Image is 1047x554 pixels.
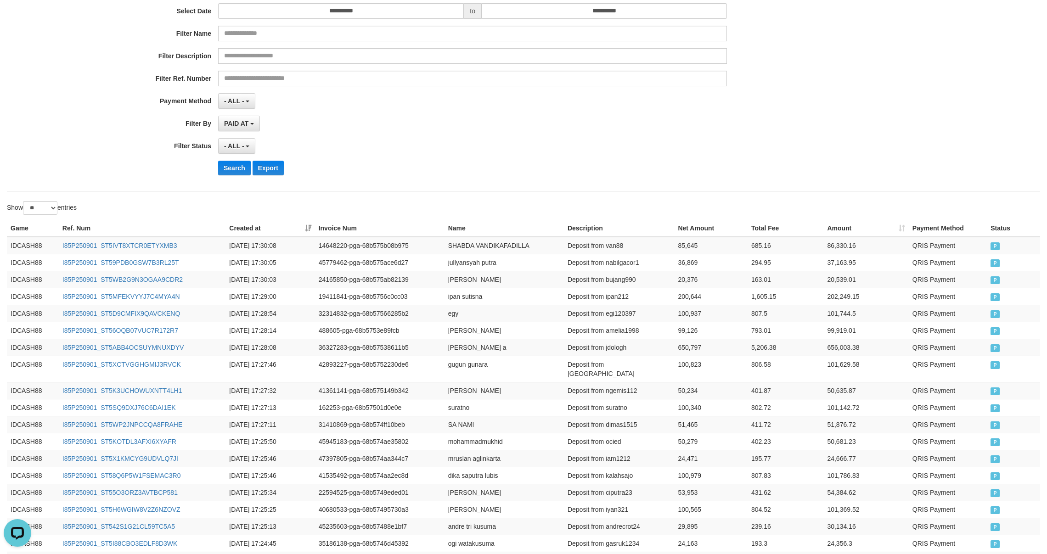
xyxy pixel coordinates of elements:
td: SHABDA VANDIKAFADILLA [445,237,564,254]
span: PAID [991,421,1000,429]
a: I85P250901_ST5IVT8XTCR0ETYXMB3 [62,242,177,249]
td: 41361141-pga-68b575149b342 [315,382,445,399]
td: QRIS Payment [909,288,987,305]
span: PAID [991,472,1000,480]
td: 30,134.16 [823,518,908,535]
td: 401.87 [748,382,823,399]
a: I85P250901_ST56OQB07VUC7R172R7 [62,327,178,334]
td: QRIS Payment [909,356,987,382]
td: [DATE] 17:27:11 [225,416,315,433]
td: IDCASH88 [7,382,59,399]
td: 101,744.5 [823,305,908,322]
a: I85P250901_ST59PDB0GSW7B3RL25T [62,259,179,266]
td: QRIS Payment [909,450,987,467]
td: SA NAMI [445,416,564,433]
td: 100,823 [674,356,748,382]
span: PAID [991,404,1000,412]
td: 42893227-pga-68b5752230de6 [315,356,445,382]
th: Game [7,220,59,237]
td: [PERSON_NAME] [445,501,564,518]
td: QRIS Payment [909,237,987,254]
td: IDCASH88 [7,254,59,271]
td: 239.16 [748,518,823,535]
th: Net Amount [674,220,748,237]
span: PAID [991,387,1000,395]
td: 99,919.01 [823,322,908,339]
td: [PERSON_NAME] [445,382,564,399]
td: 50,234 [674,382,748,399]
td: 14648220-pga-68b575b08b975 [315,237,445,254]
a: I85P250901_ST5I88CBO3EDLF8D3WK [62,540,178,547]
td: IDCASH88 [7,322,59,339]
td: [DATE] 17:25:25 [225,501,315,518]
td: Deposit from van88 [564,237,675,254]
td: 656,003.38 [823,339,908,356]
td: Deposit from ocied [564,433,675,450]
td: IDCASH88 [7,433,59,450]
td: 793.01 [748,322,823,339]
td: 807.83 [748,467,823,484]
td: 162253-pga-68b57501d0e0e [315,399,445,416]
td: 802.72 [748,399,823,416]
td: [DATE] 17:30:03 [225,271,315,288]
span: PAID [991,489,1000,497]
a: I85P250901_ST58Q6P5W1FSEMAC3R0 [62,472,181,479]
td: 45779462-pga-68b575ace6d27 [315,254,445,271]
td: 100,340 [674,399,748,416]
td: Deposit from dimas1515 [564,416,675,433]
td: IDCASH88 [7,399,59,416]
td: 20,539.01 [823,271,908,288]
a: I85P250901_ST542S1G21CL59TC5A5 [62,523,175,530]
td: [DATE] 17:27:46 [225,356,315,382]
td: QRIS Payment [909,484,987,501]
td: QRIS Payment [909,399,987,416]
span: PAID [991,361,1000,369]
span: PAID [991,523,1000,531]
td: 54,384.62 [823,484,908,501]
td: ogi watakusuma [445,535,564,552]
td: Deposit from kalahsajo [564,467,675,484]
a: I85P250901_ST5XCTVGGHGMIJ3RVCK [62,361,181,368]
span: PAID [991,276,1000,284]
td: 29,895 [674,518,748,535]
th: Invoice Num [315,220,445,237]
th: Name [445,220,564,237]
td: [PERSON_NAME] [445,271,564,288]
td: 85,645 [674,237,748,254]
a: I85P250901_ST5WP2JNPCCQA8FRAHE [62,421,182,428]
td: 650,797 [674,339,748,356]
td: IDCASH88 [7,237,59,254]
td: 41535492-pga-68b574aa2ec8d [315,467,445,484]
td: [DATE] 17:25:13 [225,518,315,535]
td: [DATE] 17:29:00 [225,288,315,305]
span: PAID [991,293,1000,301]
td: QRIS Payment [909,271,987,288]
td: 36,869 [674,254,748,271]
td: 50,681.23 [823,433,908,450]
td: 431.62 [748,484,823,501]
td: mruslan aglinkarta [445,450,564,467]
th: Ref. Num [59,220,225,237]
td: 53,953 [674,484,748,501]
td: [DATE] 17:28:54 [225,305,315,322]
td: 101,786.83 [823,467,908,484]
td: QRIS Payment [909,305,987,322]
td: QRIS Payment [909,501,987,518]
td: Deposit from andrecrot24 [564,518,675,535]
td: QRIS Payment [909,382,987,399]
td: 50,279 [674,433,748,450]
td: 22594525-pga-68b5749eded01 [315,484,445,501]
td: [DATE] 17:30:08 [225,237,315,254]
td: 45235603-pga-68b57488e1bf7 [315,518,445,535]
td: IDCASH88 [7,356,59,382]
td: 685.16 [748,237,823,254]
label: Show entries [7,201,77,215]
td: 100,565 [674,501,748,518]
button: PAID AT [218,116,260,131]
th: Total Fee [748,220,823,237]
td: IDCASH88 [7,501,59,518]
td: IDCASH88 [7,271,59,288]
button: Export [253,161,284,175]
td: 86,330.16 [823,237,908,254]
td: IDCASH88 [7,305,59,322]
